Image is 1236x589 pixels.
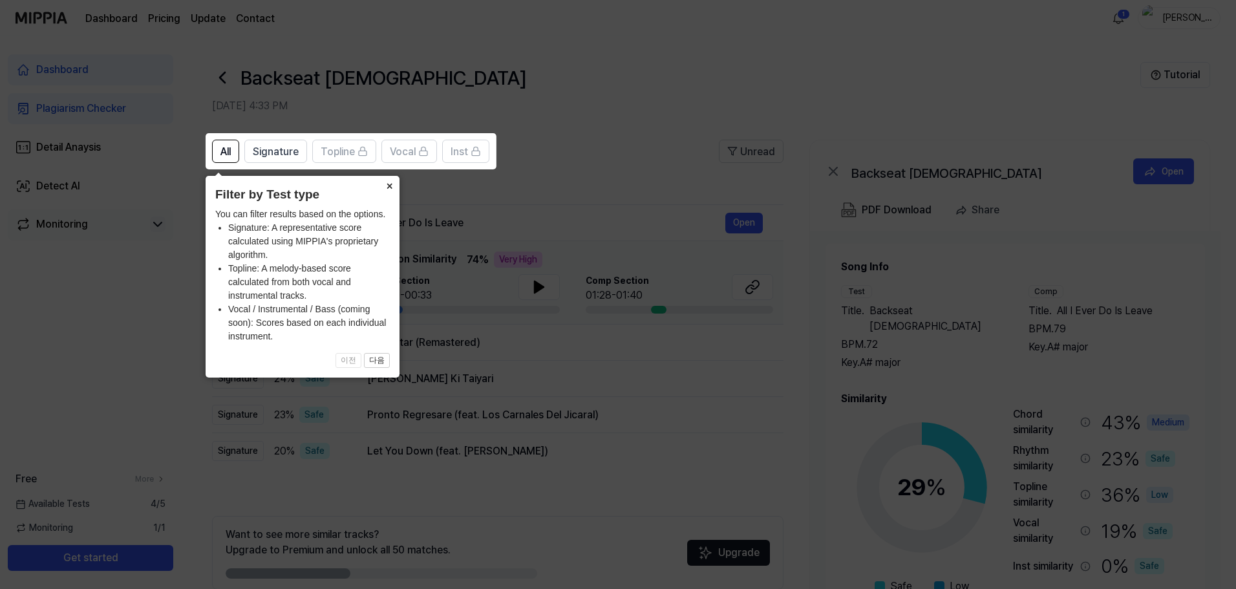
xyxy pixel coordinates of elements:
[253,144,299,160] span: Signature
[228,303,390,343] li: Vocal / Instrumental / Bass (coming soon): Scores based on each individual instrument.
[312,140,376,163] button: Topline
[321,144,355,160] span: Topline
[228,262,390,303] li: Topline: A melody-based score calculated from both vocal and instrumental tracks.
[228,221,390,262] li: Signature: A representative score calculated using MIPPIA's proprietary algorithm.
[215,208,390,343] div: You can filter results based on the options.
[381,140,437,163] button: Vocal
[220,144,231,160] span: All
[215,186,390,204] header: Filter by Test type
[379,176,400,194] button: Close
[451,144,468,160] span: Inst
[442,140,489,163] button: Inst
[364,353,390,369] button: 다음
[212,140,239,163] button: All
[244,140,307,163] button: Signature
[390,144,416,160] span: Vocal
